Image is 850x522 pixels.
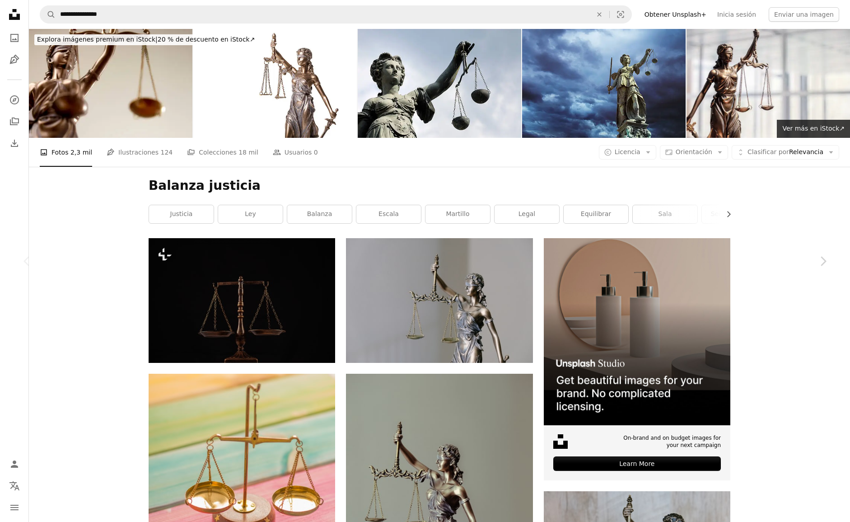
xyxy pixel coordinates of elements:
[544,238,730,480] a: On-brand and on budget images for your next campaignLearn More
[149,296,335,304] a: una balanza de madera con fondo negro
[553,456,721,471] div: Learn More
[495,205,559,223] a: legal
[149,205,214,223] a: justicia
[5,29,23,47] a: Fotos
[522,29,686,138] img: Justitia en Frankfurt
[720,205,730,223] button: desplazar lista a la derecha
[615,148,640,155] span: Licencia
[782,125,845,132] span: Ver más en iStock ↗
[633,205,697,223] a: sala
[187,138,258,167] a: Colecciones 18 mil
[544,238,730,425] img: file-1715714113747-b8b0561c490eimage
[358,29,521,138] img: Justitia
[564,205,628,223] a: equilibrar
[37,36,158,43] span: Explora imágenes premium en iStock |
[732,145,839,160] button: Clasificar porRelevancia
[5,113,23,131] a: Colecciones
[149,238,335,362] img: una balanza de madera con fondo negro
[425,205,490,223] a: martillo
[40,5,632,24] form: Encuentra imágenes en todo el sitio
[37,36,255,43] span: 20 % de descuento en iStock ↗
[346,509,532,517] a: mujer en vestido de oro sosteniendo la estatuilla de la espada
[346,238,532,362] img: mujer en vestido sosteniendo la estatuilla de la espada
[639,7,712,22] a: Obtener Unsplash+
[238,147,258,157] span: 18 mil
[676,148,712,155] span: Orientación
[618,434,721,450] span: On-brand and on budget images for your next campaign
[29,29,192,138] img: La estatua de la justicia, imagen del concepto de la ley legal
[29,29,263,51] a: Explora imágenes premium en iStock|20 % de descuento en iStock↗
[553,434,568,449] img: file-1631678316303-ed18b8b5cb9cimage
[5,455,23,473] a: Iniciar sesión / Registrarse
[5,477,23,495] button: Idioma
[149,484,335,493] a: Lupa de marco redondo dorada y plateada
[149,178,730,194] h1: Balanza justicia
[660,145,728,160] button: Orientación
[218,205,283,223] a: ley
[589,6,609,23] button: Borrar
[747,148,789,155] span: Clasificar por
[160,147,173,157] span: 124
[777,120,850,138] a: Ver más en iStock↗
[687,29,850,138] img: Estatua del concepto de la ley legal de la Dama de la Justicia con las escalas de la justicia con...
[702,205,766,223] a: Señora Justicia
[747,148,823,157] span: Relevancia
[273,138,318,167] a: Usuarios 0
[40,6,56,23] button: Buscar en Unsplash
[599,145,656,160] button: Licencia
[356,205,421,223] a: escala
[769,7,839,22] button: Enviar una imagen
[5,498,23,517] button: Menú
[610,6,631,23] button: Búsqueda visual
[5,91,23,109] a: Explorar
[107,138,173,167] a: Ilustraciones 124
[712,7,761,22] a: Inicia sesión
[193,29,357,138] img: Primer plano de Themis
[346,296,532,304] a: mujer en vestido sosteniendo la estatuilla de la espada
[796,218,850,305] a: Siguiente
[314,147,318,157] span: 0
[287,205,352,223] a: balanza
[5,134,23,152] a: Historial de descargas
[5,51,23,69] a: Ilustraciones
